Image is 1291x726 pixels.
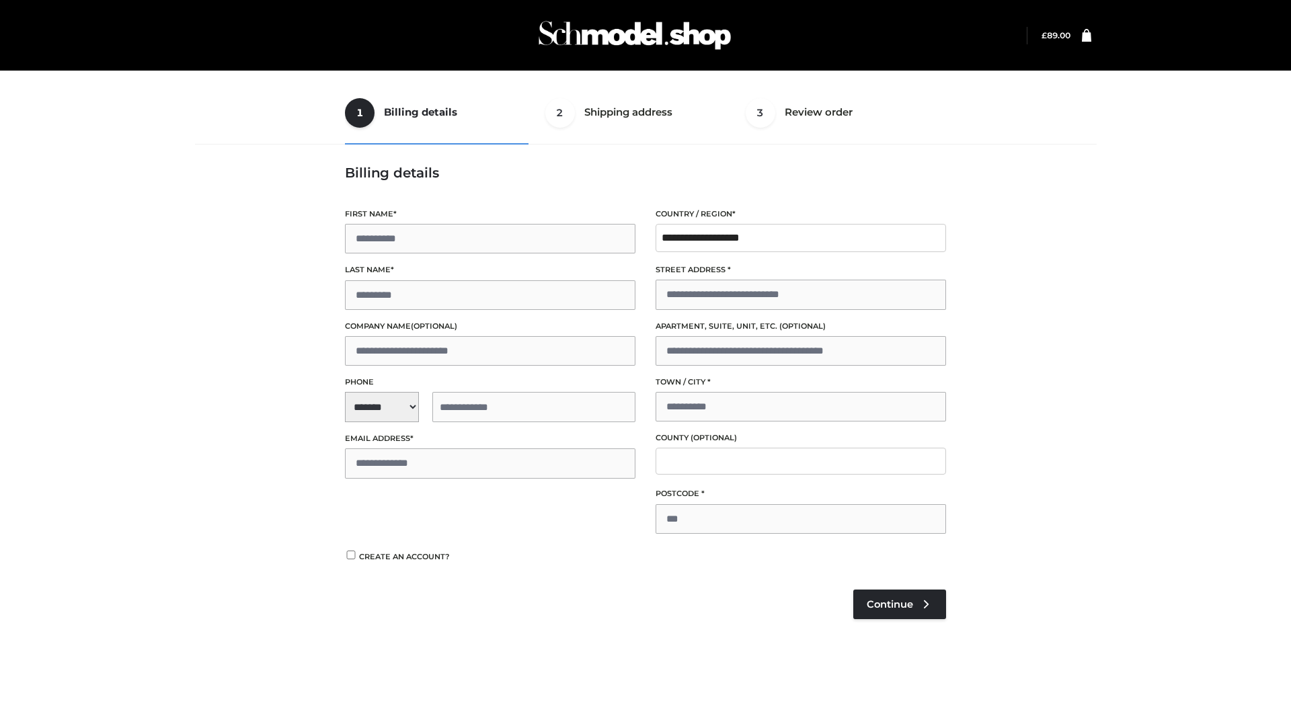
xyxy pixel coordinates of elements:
[656,376,946,389] label: Town / City
[345,376,635,389] label: Phone
[345,208,635,220] label: First name
[656,320,946,333] label: Apartment, suite, unit, etc.
[345,551,357,559] input: Create an account?
[345,264,635,276] label: Last name
[1042,30,1047,40] span: £
[656,208,946,220] label: Country / Region
[656,487,946,500] label: Postcode
[534,9,736,62] img: Schmodel Admin 964
[359,552,450,561] span: Create an account?
[691,433,737,442] span: (optional)
[1042,30,1070,40] a: £89.00
[656,264,946,276] label: Street address
[345,320,635,333] label: Company name
[779,321,826,331] span: (optional)
[345,165,946,181] h3: Billing details
[853,590,946,619] a: Continue
[1042,30,1070,40] bdi: 89.00
[656,432,946,444] label: County
[867,598,913,610] span: Continue
[411,321,457,331] span: (optional)
[345,432,635,445] label: Email address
